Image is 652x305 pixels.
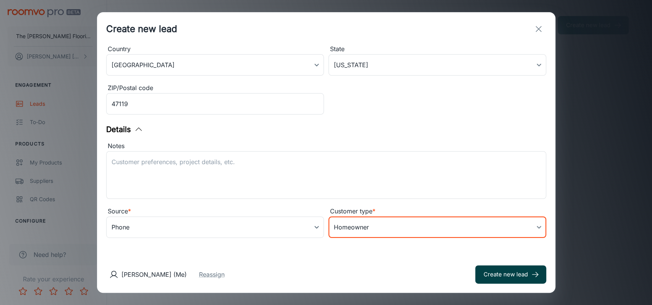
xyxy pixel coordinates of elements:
[106,216,324,238] div: Phone
[106,124,143,135] button: Details
[199,270,225,279] button: Reassign
[106,54,324,76] div: [GEOGRAPHIC_DATA]
[106,22,177,36] h1: Create new lead
[121,270,187,279] p: [PERSON_NAME] (Me)
[106,207,324,216] div: Source
[328,207,546,216] div: Customer type
[328,216,546,238] div: Homeowner
[328,44,546,54] div: State
[531,21,546,37] button: exit
[106,44,324,54] div: Country
[328,54,546,76] div: [US_STATE]
[106,93,324,115] input: J1U 3L7
[475,265,546,284] button: Create new lead
[106,141,546,151] div: Notes
[106,83,324,93] div: ZIP/Postal code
